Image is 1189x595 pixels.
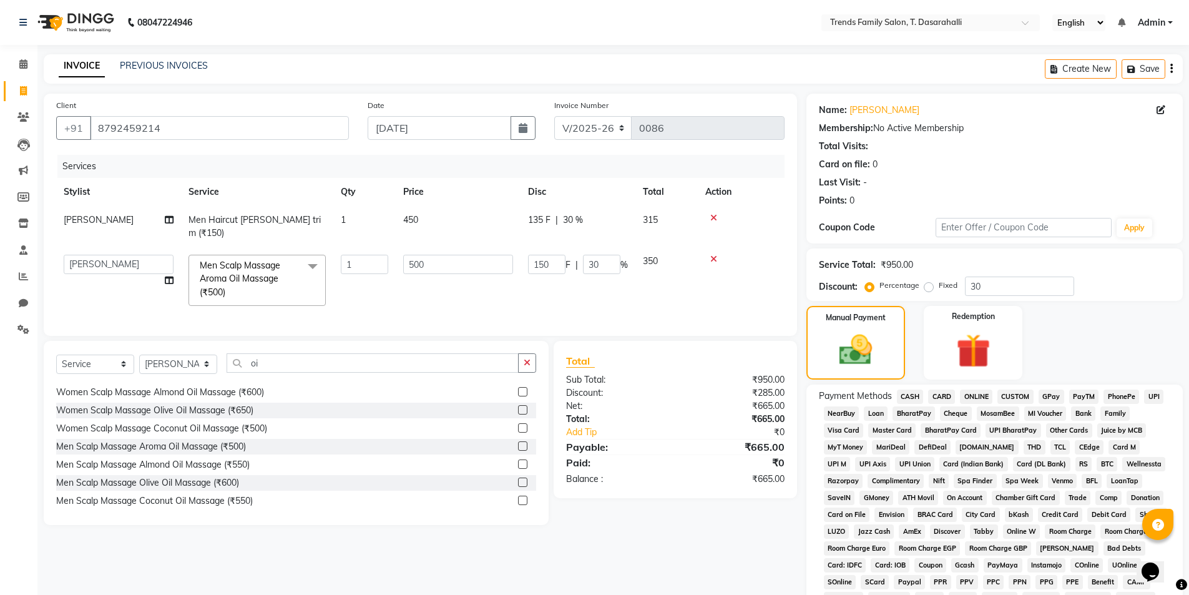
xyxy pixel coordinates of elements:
[819,104,847,117] div: Name:
[643,255,658,267] span: 350
[557,473,675,486] div: Balance :
[56,116,91,140] button: +91
[819,122,873,135] div: Membership:
[557,373,675,386] div: Sub Total:
[695,426,794,439] div: ₹0
[1027,558,1066,573] span: Instamojo
[56,100,76,111] label: Client
[56,386,264,399] div: Women Scalp Massage Almond Oil Massage (₹600)
[894,575,925,589] span: Paypal
[1095,491,1122,505] span: Comp
[557,426,695,439] a: Add Tip
[1005,508,1033,522] span: bKash
[396,178,521,206] th: Price
[557,455,675,470] div: Paid:
[341,214,346,225] span: 1
[997,390,1034,404] span: CUSTOM
[56,440,246,453] div: Men Scalp Massage Aroma Oil Massage (₹500)
[1108,558,1141,573] span: UOnline
[849,194,854,207] div: 0
[368,100,384,111] label: Date
[983,575,1004,589] span: PPC
[675,386,794,400] div: ₹285.00
[824,406,859,421] span: NearBuy
[1002,474,1043,488] span: Spa Week
[56,422,267,435] div: Women Scalp Massage Coconut Oil Massage (₹500)
[56,404,253,417] div: Women Scalp Massage Olive Oil Massage (₹650)
[952,311,995,322] label: Redemption
[940,406,972,421] span: Cheque
[819,258,876,272] div: Service Total:
[824,575,856,589] span: SOnline
[829,331,883,369] img: _cash.svg
[1035,575,1057,589] span: PPG
[992,491,1060,505] span: Chamber Gift Card
[929,474,949,488] span: Nift
[643,214,658,225] span: 315
[881,258,913,272] div: ₹950.00
[1144,390,1163,404] span: UPI
[698,178,785,206] th: Action
[861,575,889,589] span: SCard
[333,178,396,206] th: Qty
[970,524,998,539] span: Tabby
[1036,541,1098,556] span: [PERSON_NAME]
[897,390,924,404] span: CASH
[1046,423,1092,438] span: Other Cards
[895,457,934,471] span: UPI Union
[675,455,794,470] div: ₹0
[1123,575,1150,589] span: CAMP
[620,258,628,272] span: %
[120,60,208,71] a: PREVIOUS INVOICES
[56,178,181,206] th: Stylist
[64,214,134,225] span: [PERSON_NAME]
[56,476,239,489] div: Men Scalp Massage Olive Oil Massage (₹600)
[1024,440,1045,455] span: THD
[528,214,550,227] span: 135 F
[930,524,965,539] span: Discover
[557,400,675,413] div: Net:
[879,280,919,291] label: Percentage
[566,355,595,368] span: Total
[181,178,333,206] th: Service
[824,457,851,471] span: UPI M
[859,491,893,505] span: GMoney
[1122,59,1165,79] button: Save
[1117,219,1152,237] button: Apply
[1100,524,1167,539] span: Room Charge USD
[893,406,935,421] span: BharatPay
[868,423,916,438] span: Master Card
[894,541,960,556] span: Room Charge EGP
[1127,491,1163,505] span: Donation
[1048,474,1077,488] span: Venmo
[675,373,794,386] div: ₹950.00
[554,100,609,111] label: Invoice Number
[872,440,909,455] span: MariDeal
[819,158,870,171] div: Card on file:
[557,440,675,455] div: Payable:
[899,524,925,539] span: AmEx
[863,176,867,189] div: -
[1100,406,1130,421] span: Family
[849,104,919,117] a: [PERSON_NAME]
[557,413,675,426] div: Total:
[914,558,946,573] span: Coupon
[1137,545,1177,583] iframe: chat widget
[1082,474,1102,488] span: BFL
[871,558,909,573] span: Card: IOB
[868,474,924,488] span: Complimentary
[873,158,878,171] div: 0
[819,194,847,207] div: Points:
[1045,524,1095,539] span: Room Charge
[1024,406,1067,421] span: MI Voucher
[960,390,992,404] span: ONLINE
[1135,508,1167,522] span: Shoutlo
[819,176,861,189] div: Last Visit:
[1122,457,1165,471] span: Wellnessta
[675,440,794,455] div: ₹665.00
[1039,390,1064,404] span: GPay
[819,280,858,293] div: Discount:
[819,390,892,403] span: Payment Methods
[954,474,997,488] span: Spa Finder
[939,280,957,291] label: Fixed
